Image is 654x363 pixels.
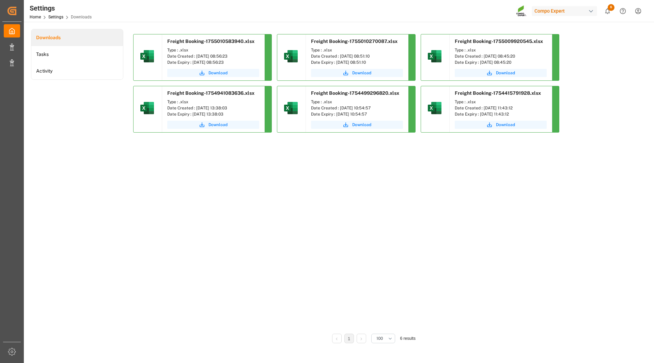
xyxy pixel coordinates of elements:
a: Home [30,15,41,19]
a: Downloads [31,29,123,46]
div: Date Created : [DATE] 10:54:57 [311,105,403,111]
div: Date Expiry : [DATE] 08:56:23 [167,59,259,65]
span: Download [208,122,228,128]
img: microsoft-excel-2019--v1.png [139,48,155,64]
div: Settings [30,3,92,13]
span: Freight Booking-1755010270087.xlsx [311,39,398,44]
div: Date Expiry : [DATE] 08:51:10 [311,59,403,65]
button: show 6 new notifications [600,3,615,19]
a: Settings [48,15,63,19]
div: Date Created : [DATE] 11:43:12 [455,105,547,111]
li: Next Page [357,334,366,343]
div: Date Created : [DATE] 08:51:10 [311,53,403,59]
button: Download [455,121,547,129]
span: Download [352,122,371,128]
div: Type : .xlsx [455,99,547,105]
button: Download [455,69,547,77]
span: Download [352,70,371,76]
span: 100 [376,335,383,342]
span: Download [208,70,228,76]
button: Compo Expert [532,4,600,17]
img: microsoft-excel-2019--v1.png [283,100,299,116]
button: Download [167,69,259,77]
img: microsoft-excel-2019--v1.png [283,48,299,64]
img: microsoft-excel-2019--v1.png [426,48,443,64]
span: Freight Booking-1754499296820.xlsx [311,90,399,96]
span: Freight Booking-1755010583940.xlsx [167,39,254,44]
div: Date Created : [DATE] 08:45:20 [455,53,547,59]
a: 1 [348,336,350,341]
li: 1 [344,334,354,343]
a: Tasks [31,46,123,63]
div: Date Expiry : [DATE] 13:38:03 [167,111,259,117]
img: microsoft-excel-2019--v1.png [426,100,443,116]
div: Date Expiry : [DATE] 11:43:12 [455,111,547,117]
button: Help Center [615,3,630,19]
div: Type : .xlsx [311,47,403,53]
img: Screenshot%202023-09-29%20at%2010.02.21.png_1712312052.png [516,5,527,17]
div: Type : .xlsx [311,99,403,105]
span: Download [496,122,515,128]
div: Date Expiry : [DATE] 08:45:20 [455,59,547,65]
a: Activity [31,63,123,79]
div: Type : .xlsx [455,47,547,53]
img: microsoft-excel-2019--v1.png [139,100,155,116]
span: Freight Booking-1754415791928.xlsx [455,90,541,96]
span: Freight Booking-1754941083636.xlsx [167,90,254,96]
span: Download [496,70,515,76]
span: 6 results [400,336,416,341]
button: open menu [371,334,395,343]
div: Date Expiry : [DATE] 10:54:57 [311,111,403,117]
span: 6 [608,4,614,11]
div: Type : .xlsx [167,99,259,105]
button: Download [311,69,403,77]
button: Download [311,121,403,129]
div: Compo Expert [532,6,597,16]
div: Date Created : [DATE] 13:38:03 [167,105,259,111]
button: Download [167,121,259,129]
div: Type : .xlsx [167,47,259,53]
li: Previous Page [332,334,342,343]
span: Freight Booking-1755009920545.xlsx [455,39,543,44]
div: Date Created : [DATE] 08:56:23 [167,53,259,59]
